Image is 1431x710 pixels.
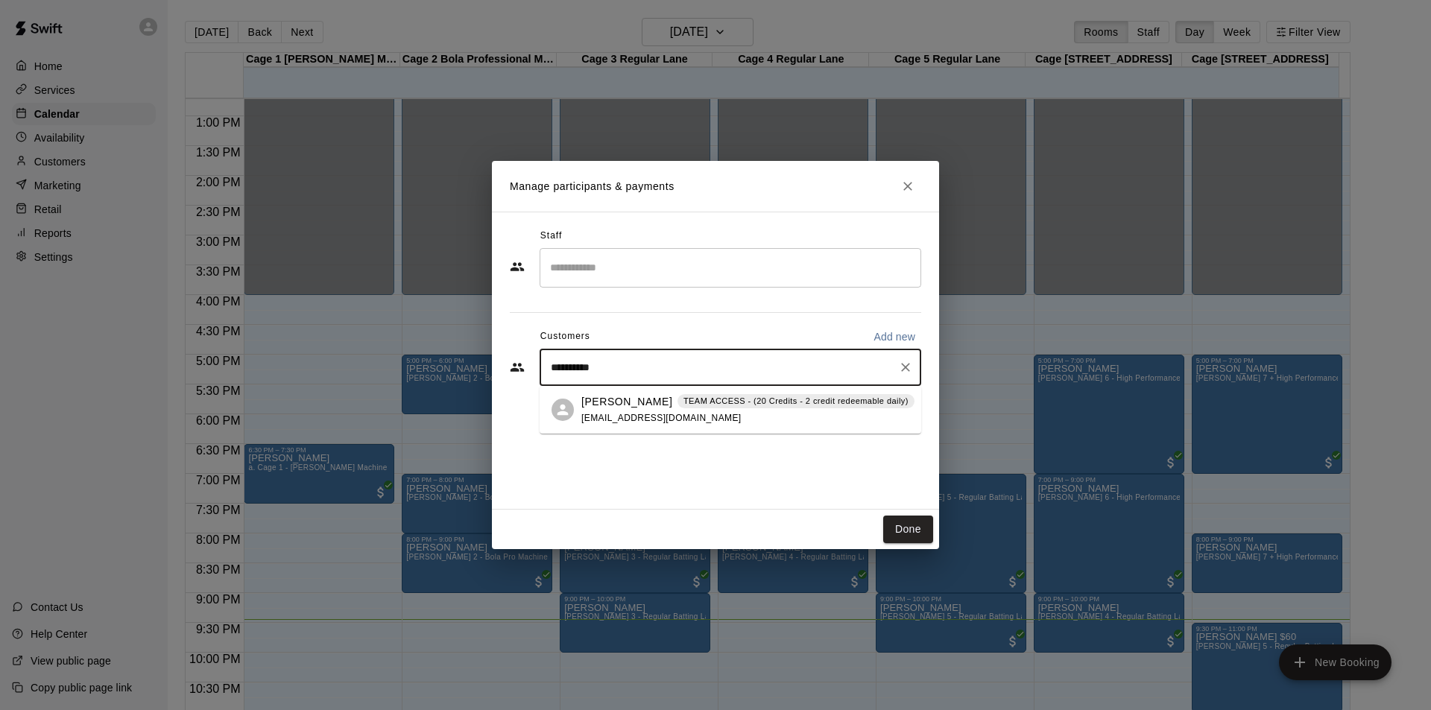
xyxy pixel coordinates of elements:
p: Manage participants & payments [510,179,675,194]
button: Close [894,173,921,200]
svg: Staff [510,259,525,274]
span: Customers [540,325,590,349]
button: Clear [895,357,916,378]
button: Done [883,516,933,543]
svg: Customers [510,360,525,375]
div: Ajay Bhora [552,399,574,421]
div: Start typing to search customers... [540,349,921,386]
span: Staff [540,224,562,248]
button: Add new [868,325,921,349]
p: [PERSON_NAME] [581,394,672,410]
div: Search staff [540,248,921,288]
span: [EMAIL_ADDRESS][DOMAIN_NAME] [581,413,742,423]
p: Add new [874,329,915,344]
p: TEAM ACCESS - (20 Credits - 2 credit redeemable daily) [683,395,909,408]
